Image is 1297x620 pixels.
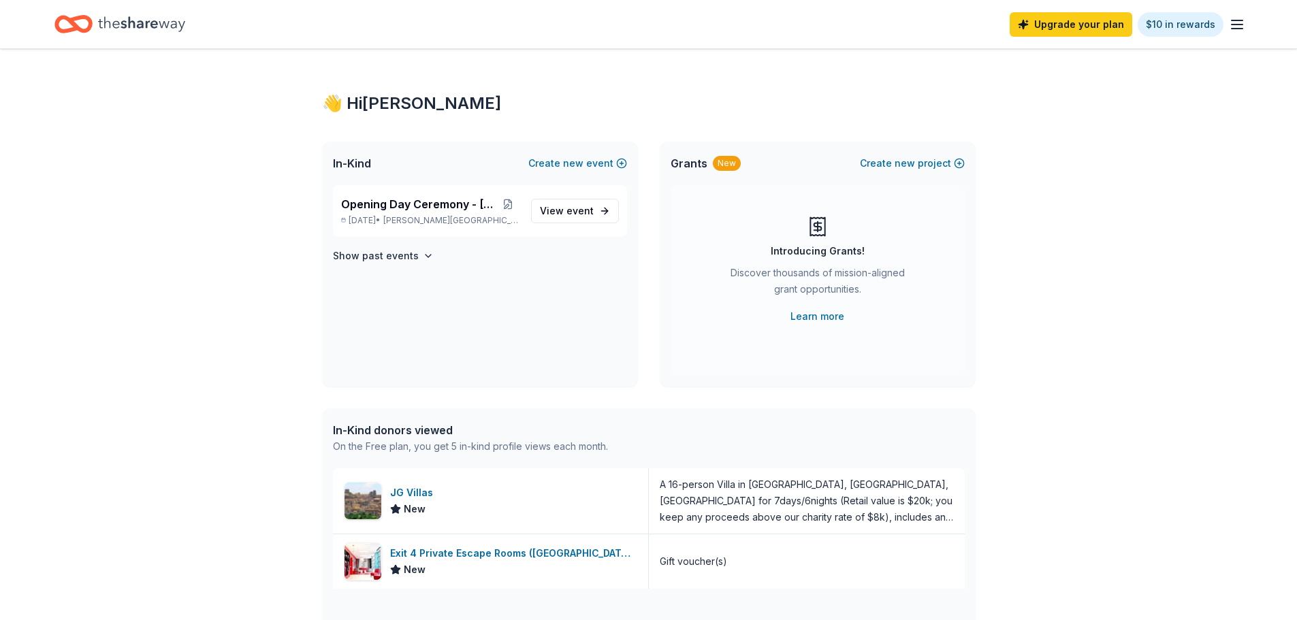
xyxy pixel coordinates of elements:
[1010,12,1132,37] a: Upgrade your plan
[383,215,519,226] span: [PERSON_NAME][GEOGRAPHIC_DATA], [GEOGRAPHIC_DATA]
[895,155,915,172] span: new
[404,501,426,517] span: New
[660,476,954,525] div: A 16-person Villa in [GEOGRAPHIC_DATA], [GEOGRAPHIC_DATA], [GEOGRAPHIC_DATA] for 7days/6nights (R...
[390,485,438,501] div: JG Villas
[531,199,619,223] a: View event
[54,8,185,40] a: Home
[771,243,865,259] div: Introducing Grants!
[333,438,608,455] div: On the Free plan, you get 5 in-kind profile views each month.
[1138,12,1223,37] a: $10 in rewards
[860,155,965,172] button: Createnewproject
[725,265,910,303] div: Discover thousands of mission-aligned grant opportunities.
[563,155,583,172] span: new
[660,553,727,570] div: Gift voucher(s)
[540,203,594,219] span: View
[341,215,520,226] p: [DATE] •
[671,155,707,172] span: Grants
[345,543,381,580] img: Image for Exit 4 Private Escape Rooms (Toms River NJ)
[566,205,594,216] span: event
[322,93,976,114] div: 👋 Hi [PERSON_NAME]
[528,155,627,172] button: Createnewevent
[333,248,419,264] h4: Show past events
[713,156,741,171] div: New
[333,248,434,264] button: Show past events
[390,545,637,561] div: Exit 4 Private Escape Rooms ([GEOGRAPHIC_DATA])
[404,561,426,578] span: New
[790,308,844,325] a: Learn more
[341,196,496,212] span: Opening Day Ceremony - [DATE]
[333,155,371,172] span: In-Kind
[345,483,381,519] img: Image for JG Villas
[333,422,608,438] div: In-Kind donors viewed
